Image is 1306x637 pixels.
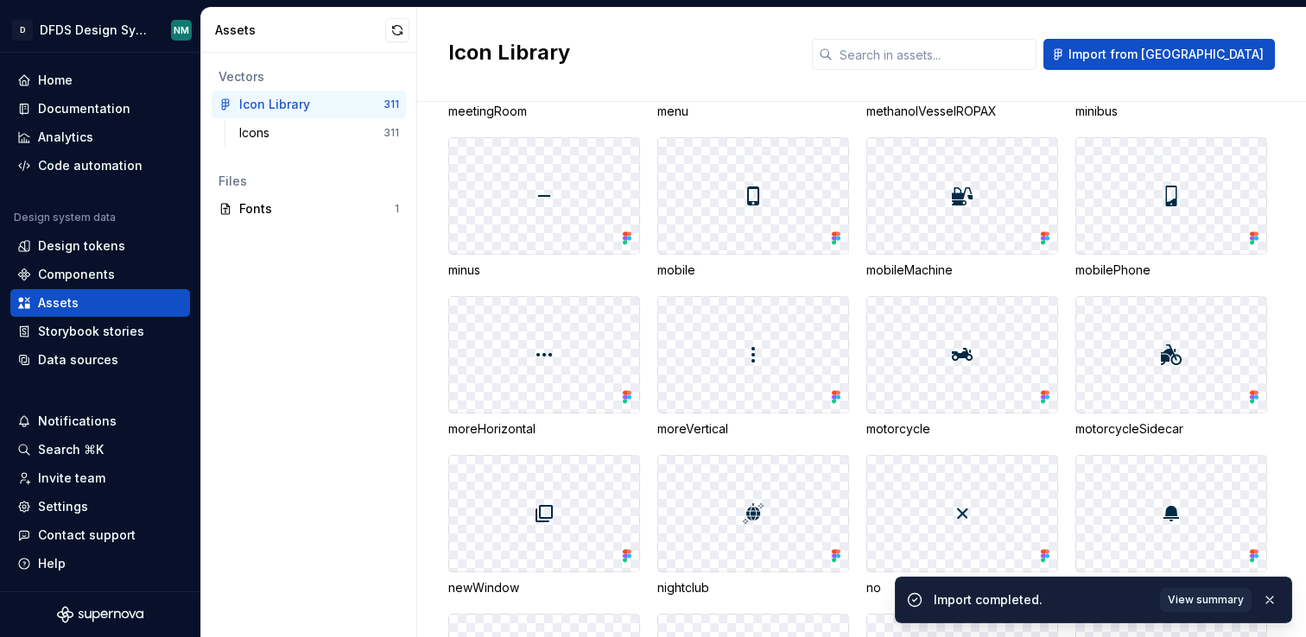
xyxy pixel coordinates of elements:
div: Vectors [219,68,399,85]
button: DDFDS Design SystemNM [3,11,197,48]
button: Contact support [10,521,190,549]
div: 311 [384,98,399,111]
a: Icons311 [232,119,406,147]
div: mobilePhone [1075,262,1267,279]
a: Documentation [10,95,190,123]
div: meetingRoom [448,103,640,120]
div: Icons [239,124,276,142]
a: Icon Library311 [212,91,406,118]
div: Icon Library [239,96,310,113]
a: Components [10,261,190,288]
div: Invite team [38,470,105,487]
h2: Icon Library [448,39,791,66]
div: Notifications [38,413,117,430]
button: Help [10,550,190,577]
div: Design system data [14,211,116,224]
svg: Supernova Logo [57,606,143,623]
div: mobileMachine [866,262,1058,279]
div: NM [174,23,189,37]
div: Files [219,173,399,190]
div: Data sources [38,351,118,369]
span: View summary [1168,593,1244,607]
div: Components [38,266,115,283]
div: 1 [395,202,399,216]
div: moreVertical [657,420,849,438]
button: Search ⌘K [10,436,190,464]
div: 311 [384,126,399,140]
div: Import completed. [934,591,1150,609]
div: methanolVesselROPAX [866,103,1058,120]
div: minibus [1075,103,1267,120]
div: Search ⌘K [38,441,104,458]
div: menu [657,103,849,120]
a: Data sources [10,346,190,374]
a: Analytics [10,123,190,151]
input: Search in assets... [833,39,1037,70]
div: D [12,20,33,41]
div: mobile [657,262,849,279]
a: Settings [10,493,190,520]
div: motorcycle [866,420,1058,438]
div: motorcycleSidecar [1075,420,1267,438]
div: newWindow [448,579,640,596]
div: Assets [38,294,79,312]
span: Import from [GEOGRAPHIC_DATA] [1068,46,1264,63]
a: Invite team [10,464,190,492]
button: View summary [1160,588,1252,612]
div: Analytics [38,129,93,146]
a: Fonts1 [212,195,406,223]
a: Code automation [10,152,190,180]
div: Home [38,72,73,89]
div: Help [38,555,66,572]
button: Import from [GEOGRAPHIC_DATA] [1043,39,1275,70]
div: no [866,579,1058,596]
a: Home [10,66,190,94]
div: DFDS Design System [40,22,150,39]
a: Storybook stories [10,318,190,345]
div: Design tokens [38,237,125,255]
div: nightclub [657,579,849,596]
div: moreHorizontal [448,420,640,438]
div: Documentation [38,100,130,117]
div: Settings [38,498,88,515]
div: Fonts [239,200,395,218]
div: Assets [215,22,385,39]
div: minus [448,262,640,279]
div: Storybook stories [38,323,144,340]
button: Notifications [10,407,190,435]
div: Contact support [38,527,136,544]
a: Assets [10,289,190,317]
div: Code automation [38,157,143,174]
a: Design tokens [10,232,190,260]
